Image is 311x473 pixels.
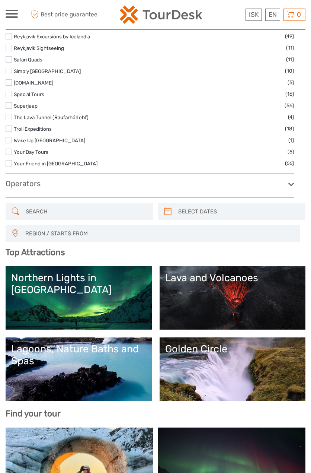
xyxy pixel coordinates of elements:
span: 0 [296,11,302,18]
div: Golden Circle [165,343,300,355]
span: (4) [288,113,294,121]
img: 120-15d4194f-c635-41b9-a512-a3cb382bfb57_logo_small.png [120,6,202,24]
a: The Lava Tunnel (Raufarhóll ehf) [14,114,89,120]
span: (49) [285,32,294,41]
input: SELECT DATES [175,205,301,218]
a: Simply [GEOGRAPHIC_DATA] [14,68,81,74]
div: Northern Lights in [GEOGRAPHIC_DATA] [11,272,146,296]
a: Wake Up [GEOGRAPHIC_DATA] [14,137,85,143]
span: (66) [285,159,294,168]
span: (18) [285,124,294,133]
span: ISK [249,11,259,18]
a: [DOMAIN_NAME] [14,80,53,86]
a: Lagoons, Nature Baths and Spas [11,343,146,395]
b: Top Attractions [6,247,65,257]
a: Special Tours [14,91,44,97]
a: Reykjavik Sightseeing [14,45,64,51]
b: Find your tour [6,409,61,419]
span: (11) [286,44,294,52]
span: (5) [288,147,294,156]
a: Your Friend in [GEOGRAPHIC_DATA] [14,161,97,166]
div: EN [265,9,280,21]
a: Reykjavik Excursions by Icelandia [14,34,90,39]
span: (10) [285,67,294,75]
span: (5) [288,78,294,87]
div: Lava and Volcanoes [165,272,300,284]
span: (56) [285,101,294,110]
input: SEARCH [23,205,148,218]
a: Your Day Tours [14,149,48,155]
a: Lava and Volcanoes [165,272,300,324]
h3: Operators [6,179,294,188]
button: REGION / STARTS FROM [22,228,296,240]
a: Safari Quads [14,57,42,63]
span: (11) [286,55,294,64]
a: Golden Circle [165,343,300,395]
a: Troll Expeditions [14,126,52,132]
span: (1) [288,136,294,145]
a: Superjeep [14,103,38,109]
a: Northern Lights in [GEOGRAPHIC_DATA] [11,272,146,324]
div: Lagoons, Nature Baths and Spas [11,343,146,367]
span: (16) [285,90,294,98]
span: Best price guarantee [29,9,97,21]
